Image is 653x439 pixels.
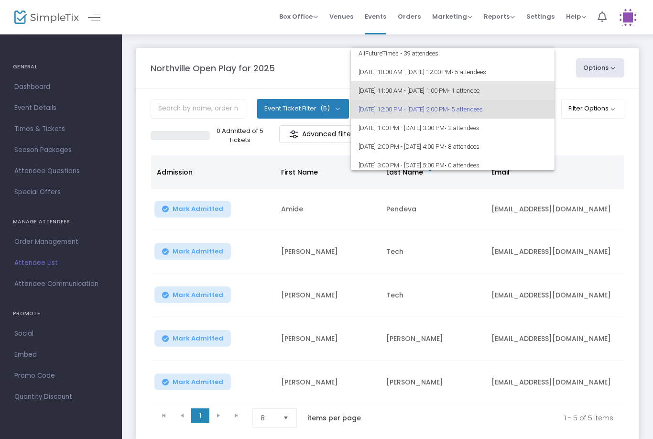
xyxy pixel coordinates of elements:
span: • 1 attendee [448,87,479,94]
span: • 8 attendees [445,143,479,150]
span: • 5 attendees [451,68,486,76]
span: • 2 attendees [445,124,479,132]
span: [DATE] 3:00 PM - [DATE] 5:00 PM [359,156,547,175]
span: [DATE] 12:00 PM - [DATE] 2:00 PM [359,100,547,119]
span: • 5 attendees [448,106,483,113]
span: [DATE] 11:00 AM - [DATE] 1:00 PM [359,81,547,100]
span: [DATE] 1:00 PM - [DATE] 3:00 PM [359,119,547,137]
span: [DATE] 10:00 AM - [DATE] 12:00 PM [359,63,547,81]
span: • 0 attendees [445,162,479,169]
span: [DATE] 2:00 PM - [DATE] 4:00 PM [359,137,547,156]
span: All Future Times • 39 attendees [359,44,547,63]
